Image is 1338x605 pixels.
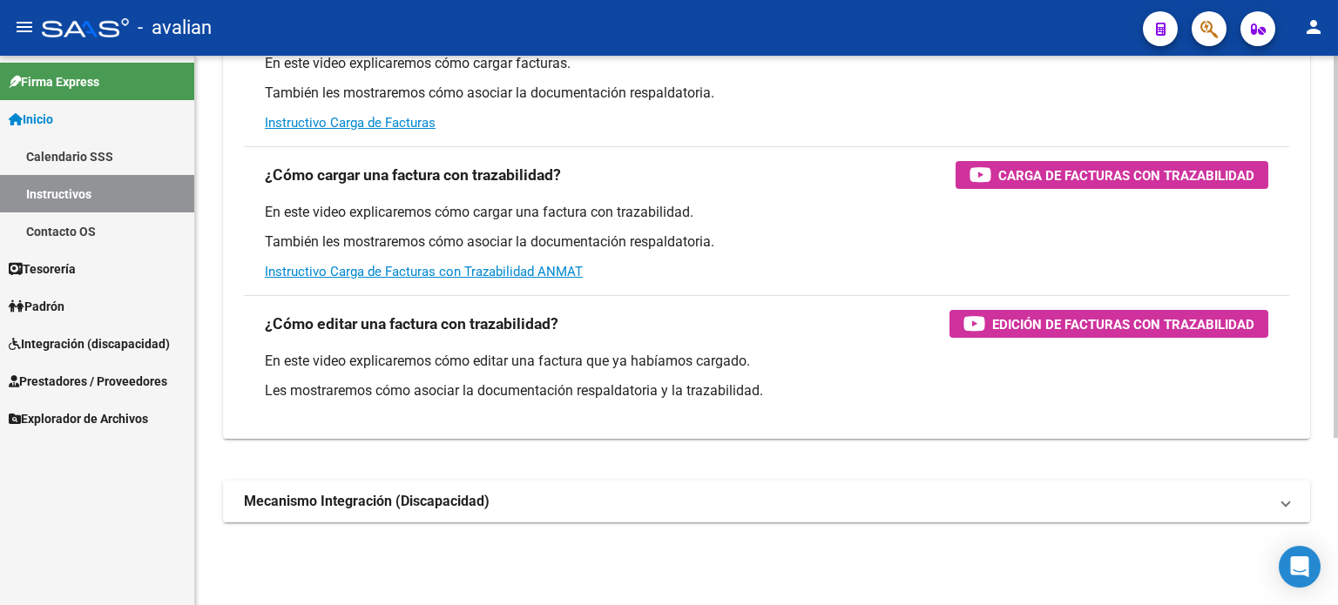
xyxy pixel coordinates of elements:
[223,481,1310,522] mat-expansion-panel-header: Mecanismo Integración (Discapacidad)
[265,352,1268,371] p: En este video explicaremos cómo editar una factura que ya habíamos cargado.
[949,310,1268,338] button: Edición de Facturas con Trazabilidad
[1303,17,1324,37] mat-icon: person
[265,115,436,131] a: Instructivo Carga de Facturas
[244,492,490,511] strong: Mecanismo Integración (Discapacidad)
[265,381,1268,400] p: Les mostraremos cómo asociar la documentación respaldatoria y la trazabilidad.
[265,264,583,279] a: Instructivo Carga de Facturas con Trazabilidad ANMAT
[9,372,167,391] span: Prestadores / Proveedores
[265,232,1268,252] p: También les mostraremos cómo asociar la documentación respaldatoria.
[265,54,1268,73] p: En este video explicaremos cómo cargar facturas.
[265,203,1268,222] p: En este video explicaremos cómo cargar una factura con trazabilidad.
[138,9,212,47] span: - avalian
[9,110,53,129] span: Inicio
[9,259,76,279] span: Tesorería
[9,72,99,91] span: Firma Express
[9,297,64,316] span: Padrón
[14,17,35,37] mat-icon: menu
[1279,546,1321,588] div: Open Intercom Messenger
[265,312,558,336] h3: ¿Cómo editar una factura con trazabilidad?
[265,84,1268,103] p: También les mostraremos cómo asociar la documentación respaldatoria.
[9,409,148,428] span: Explorador de Archivos
[992,313,1254,335] span: Edición de Facturas con Trazabilidad
[956,161,1268,189] button: Carga de Facturas con Trazabilidad
[998,165,1254,186] span: Carga de Facturas con Trazabilidad
[265,163,561,187] h3: ¿Cómo cargar una factura con trazabilidad?
[9,334,170,353] span: Integración (discapacidad)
